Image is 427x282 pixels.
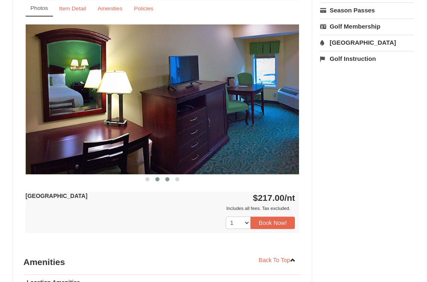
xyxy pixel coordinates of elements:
small: Amenities [98,5,123,12]
a: Photos [26,0,53,17]
a: Golf Membership [320,19,414,34]
a: [GEOGRAPHIC_DATA] [320,35,414,50]
a: Golf Instruction [320,51,414,66]
small: Photos [31,5,48,11]
a: Amenities [92,0,128,17]
small: Policies [134,5,153,12]
div: Includes all fees. Tax excluded. [26,204,295,212]
a: Season Passes [320,2,414,18]
h3: Amenities [24,254,302,270]
button: Book Now! [251,217,295,229]
a: Back To Top [253,254,302,266]
a: Item Detail [54,0,92,17]
small: Item Detail [59,5,86,12]
a: Policies [128,0,159,17]
strong: [GEOGRAPHIC_DATA] [26,193,88,199]
img: 18876286-39-50e6e3c6.jpg [26,24,299,174]
strong: $217.00 [253,193,295,202]
span: /nt [285,193,295,202]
